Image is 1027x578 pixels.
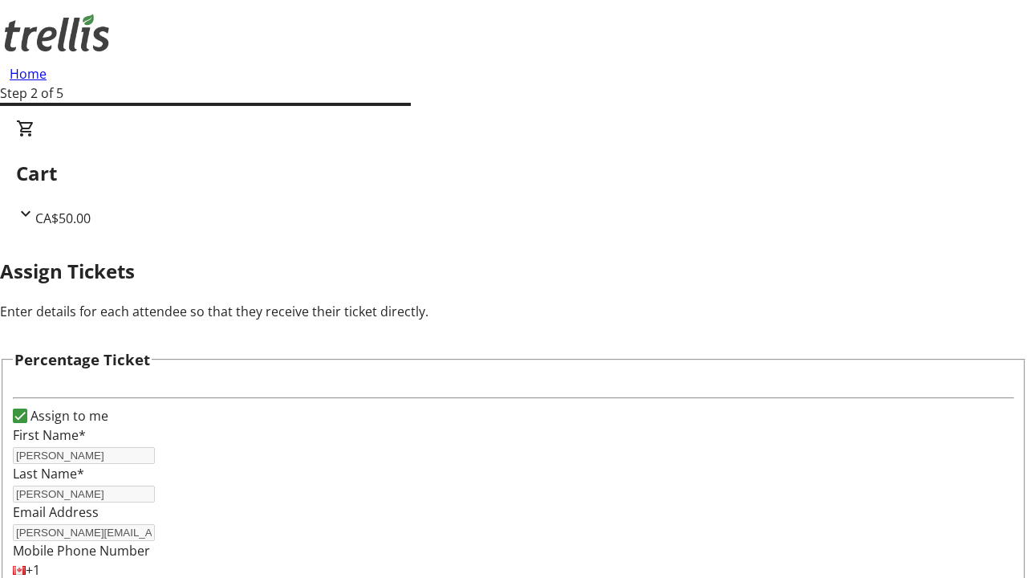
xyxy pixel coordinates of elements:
[13,465,84,482] label: Last Name*
[16,119,1011,228] div: CartCA$50.00
[13,426,86,444] label: First Name*
[13,542,150,560] label: Mobile Phone Number
[27,406,108,425] label: Assign to me
[35,210,91,227] span: CA$50.00
[16,159,1011,188] h2: Cart
[13,503,99,521] label: Email Address
[14,348,150,371] h3: Percentage Ticket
